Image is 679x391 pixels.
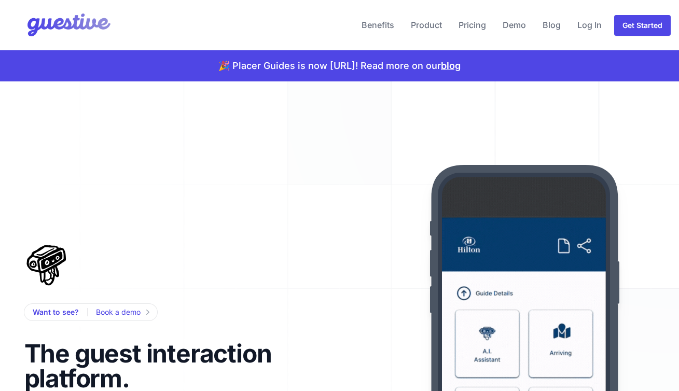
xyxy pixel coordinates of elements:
[454,12,490,37] a: Pricing
[24,341,290,391] h1: The guest interaction platform.
[573,12,606,37] a: Log In
[218,59,461,73] p: 🎉 Placer Guides is now [URL]! Read more on our
[538,12,565,37] a: Blog
[441,60,461,71] a: blog
[498,12,530,37] a: Demo
[8,4,113,46] img: Your Company
[614,15,671,36] a: Get Started
[96,306,149,318] a: Book a demo
[407,12,446,37] a: Product
[357,12,398,37] a: Benefits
